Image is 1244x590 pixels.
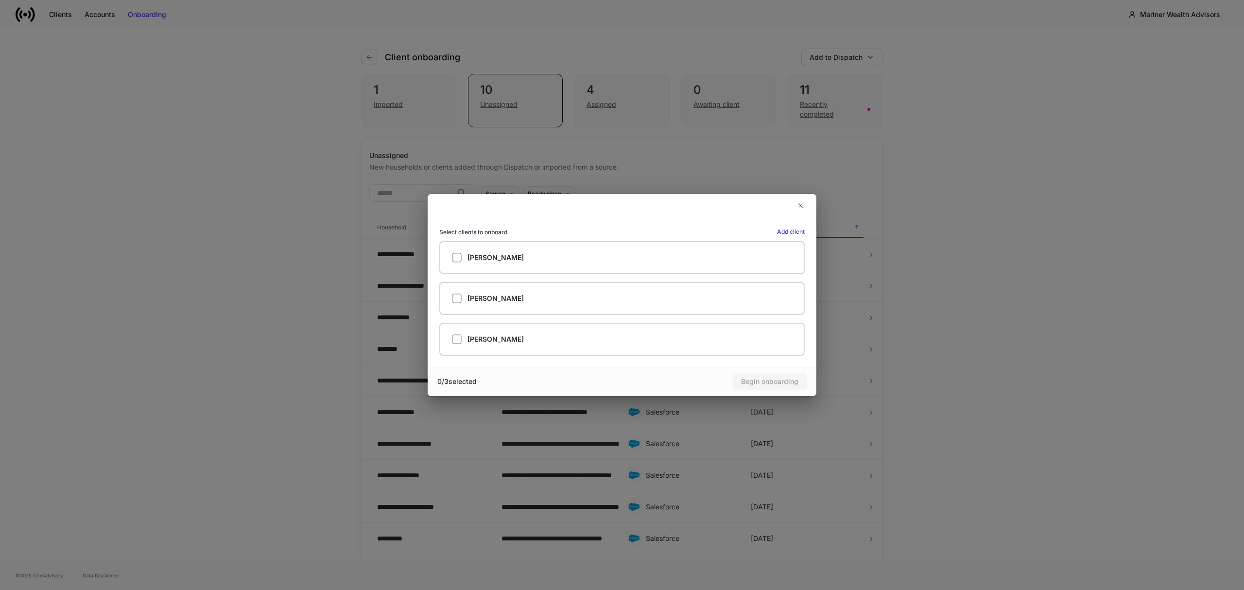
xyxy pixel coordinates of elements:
[467,294,524,303] h5: [PERSON_NAME]
[741,377,798,386] div: Begin onboarding
[467,334,524,344] h5: [PERSON_NAME]
[439,282,805,315] label: [PERSON_NAME]
[439,241,805,274] label: [PERSON_NAME]
[437,377,622,386] div: 0 / 3 selected
[733,373,807,390] button: Begin onboarding
[777,227,805,237] button: Add client
[467,253,524,262] h5: [PERSON_NAME]
[439,227,507,237] h6: Select clients to onboard
[439,323,805,356] label: [PERSON_NAME]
